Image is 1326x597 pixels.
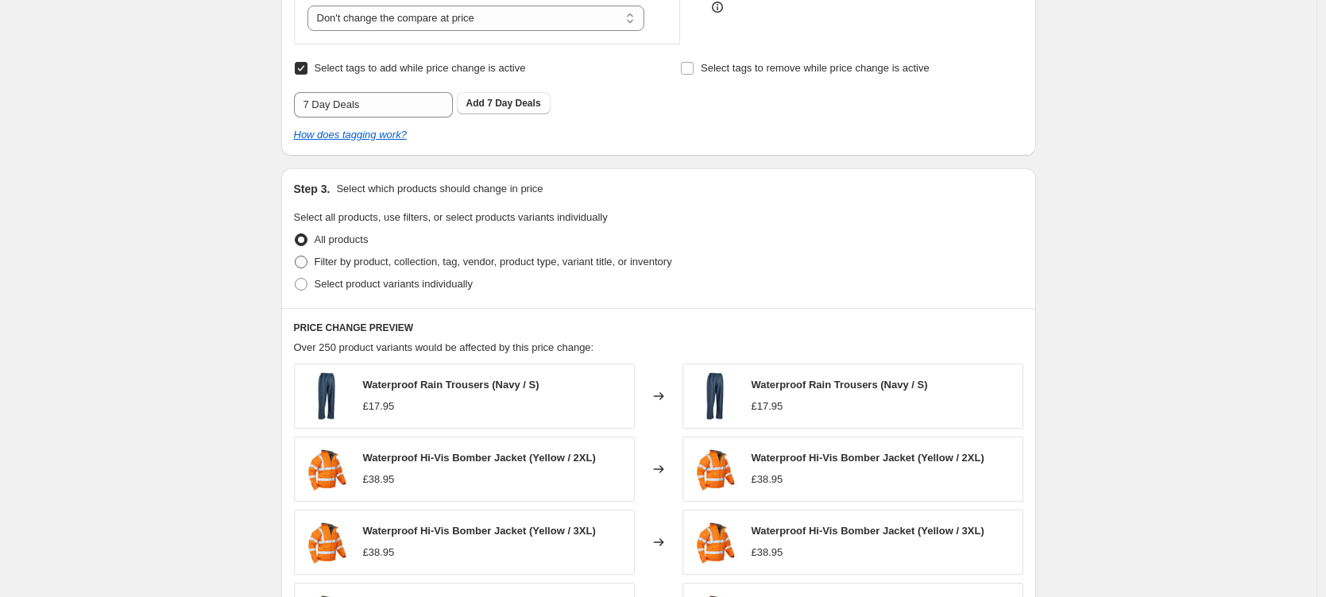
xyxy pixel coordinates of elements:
span: Waterproof Hi-Vis Bomber Jacket (Yellow / 3XL) [752,525,984,537]
div: £38.95 [752,472,783,487]
span: Waterproof Hi-Vis Bomber Jacket (Yellow / 2XL) [363,452,596,464]
span: Waterproof Hi-Vis Bomber Jacket (Yellow / 2XL) [752,452,984,464]
img: FW9555_navy_80x.jpg [303,372,350,420]
div: £38.95 [752,545,783,560]
span: All products [315,233,369,245]
div: £17.95 [363,399,395,414]
img: HV5336_ora_80x.jpg [303,518,350,566]
h6: PRICE CHANGE PREVIEW [294,322,1023,334]
span: Select product variants individually [315,278,473,290]
span: Select tags to remove while price change is active [701,62,930,74]
span: Over 250 product variants would be affected by this price change: [294,341,594,353]
span: 7 Day Deals [487,98,540,109]
div: £38.95 [363,472,395,487]
h2: Step 3. [294,181,331,197]
img: HV5336_ora_80x.jpg [691,445,739,493]
div: £17.95 [752,399,783,414]
span: Waterproof Hi-Vis Bomber Jacket (Yellow / 3XL) [363,525,596,537]
div: £38.95 [363,545,395,560]
a: How does tagging work? [294,129,407,141]
button: Add 7 Day Deals [457,92,551,114]
img: HV5336_ora_80x.jpg [303,445,350,493]
b: Add [466,98,485,109]
span: Select all products, use filters, or select products variants individually [294,211,608,223]
input: Select tags to add [294,92,453,117]
img: FW9555_navy_80x.jpg [691,372,739,420]
span: Waterproof Rain Trousers (Navy / S) [363,379,539,391]
span: Filter by product, collection, tag, vendor, product type, variant title, or inventory [315,256,672,268]
img: HV5336_ora_80x.jpg [691,518,739,566]
p: Select which products should change in price [336,181,543,197]
span: Waterproof Rain Trousers (Navy / S) [752,379,928,391]
span: Select tags to add while price change is active [315,62,526,74]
